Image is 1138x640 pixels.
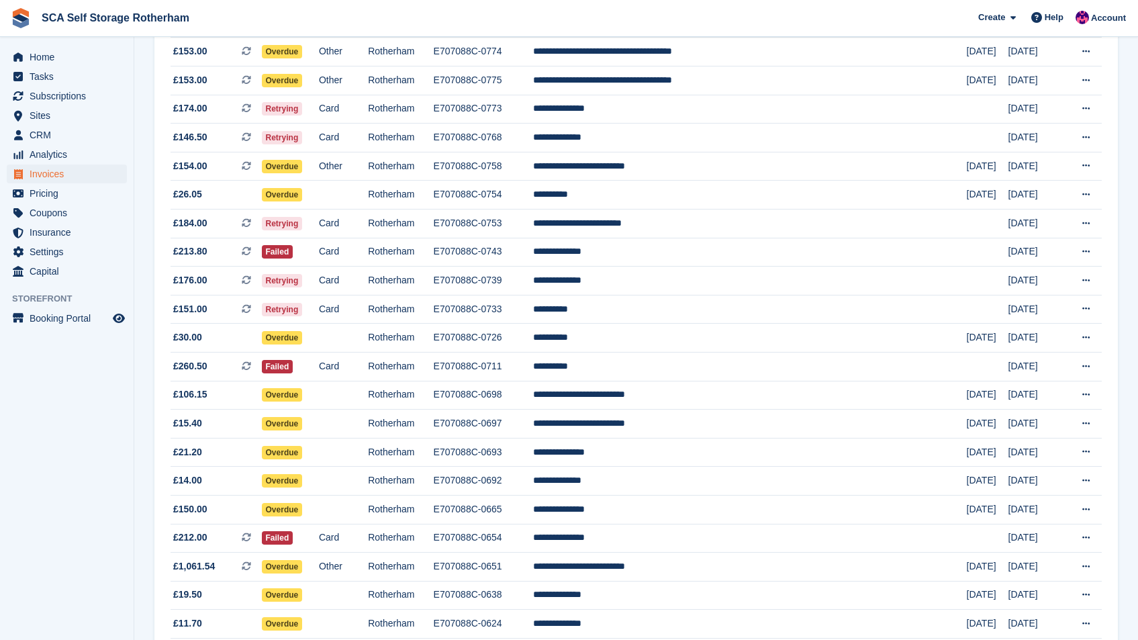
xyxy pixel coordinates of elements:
td: Card [319,295,368,324]
td: [DATE] [1008,38,1062,66]
td: E707088C-0711 [434,352,533,381]
span: Failed [262,360,293,373]
td: Card [319,238,368,267]
td: [DATE] [967,438,1008,467]
a: menu [7,67,127,86]
td: [DATE] [1008,295,1062,324]
span: Overdue [262,160,303,173]
td: E707088C-0754 [434,181,533,210]
td: [DATE] [967,553,1008,582]
span: £21.20 [173,445,202,459]
a: menu [7,223,127,242]
td: E707088C-0698 [434,381,533,410]
td: E707088C-0758 [434,152,533,181]
a: menu [7,184,127,203]
a: menu [7,262,127,281]
td: [DATE] [967,181,1008,210]
td: [DATE] [1008,410,1062,439]
td: E707088C-0697 [434,410,533,439]
span: CRM [30,126,110,144]
a: menu [7,48,127,66]
span: Insurance [30,223,110,242]
span: £26.05 [173,187,202,201]
span: £176.00 [173,273,207,287]
td: Card [319,124,368,152]
td: [DATE] [1008,124,1062,152]
span: Sites [30,106,110,125]
span: Overdue [262,503,303,516]
span: £154.00 [173,159,207,173]
span: £11.70 [173,616,202,631]
span: Settings [30,242,110,261]
span: £106.15 [173,387,207,402]
span: Overdue [262,560,303,574]
span: Retrying [262,102,303,116]
td: Rotherham [368,181,433,210]
td: [DATE] [1008,324,1062,353]
td: [DATE] [967,324,1008,353]
td: [DATE] [1008,495,1062,524]
span: Create [978,11,1005,24]
td: Rotherham [368,581,433,610]
td: [DATE] [1008,438,1062,467]
td: [DATE] [1008,181,1062,210]
span: Failed [262,531,293,545]
span: £1,061.54 [173,559,215,574]
span: Capital [30,262,110,281]
td: [DATE] [1008,610,1062,639]
a: menu [7,203,127,222]
span: Overdue [262,588,303,602]
td: Rotherham [368,410,433,439]
span: £14.00 [173,473,202,488]
span: Booking Portal [30,309,110,328]
span: Overdue [262,417,303,430]
a: menu [7,106,127,125]
td: Rotherham [368,38,433,66]
td: E707088C-0774 [434,38,533,66]
td: E707088C-0775 [434,66,533,95]
td: Card [319,95,368,124]
td: [DATE] [1008,581,1062,610]
td: E707088C-0753 [434,209,533,238]
td: Rotherham [368,495,433,524]
a: menu [7,126,127,144]
span: Retrying [262,274,303,287]
span: Tasks [30,67,110,86]
span: £153.00 [173,73,207,87]
td: Other [319,66,368,95]
span: Analytics [30,145,110,164]
span: Pricing [30,184,110,203]
a: menu [7,309,127,328]
span: Overdue [262,45,303,58]
td: E707088C-0739 [434,267,533,295]
td: E707088C-0773 [434,95,533,124]
td: Other [319,38,368,66]
span: £146.50 [173,130,207,144]
span: Retrying [262,131,303,144]
span: £213.80 [173,244,207,259]
span: Overdue [262,446,303,459]
a: menu [7,165,127,183]
span: Overdue [262,388,303,402]
td: E707088C-0692 [434,467,533,496]
td: [DATE] [1008,553,1062,582]
td: Rotherham [368,352,433,381]
td: [DATE] [1008,524,1062,553]
span: £260.50 [173,359,207,373]
span: £212.00 [173,531,207,545]
td: E707088C-0651 [434,553,533,582]
span: Home [30,48,110,66]
td: [DATE] [967,495,1008,524]
td: [DATE] [967,66,1008,95]
td: Rotherham [368,553,433,582]
td: [DATE] [1008,381,1062,410]
span: Help [1045,11,1063,24]
td: Card [319,352,368,381]
span: Overdue [262,331,303,345]
td: [DATE] [1008,352,1062,381]
td: Other [319,152,368,181]
span: Invoices [30,165,110,183]
img: Sam Chapman [1076,11,1089,24]
td: Rotherham [368,124,433,152]
td: Rotherham [368,381,433,410]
